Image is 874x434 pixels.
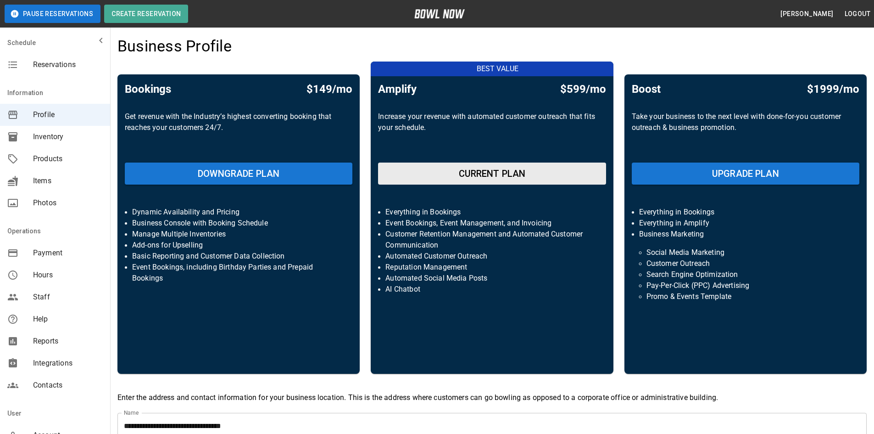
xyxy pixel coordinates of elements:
span: Hours [33,270,103,281]
p: Everything in Bookings [639,207,852,218]
p: Increase your revenue with automated customer outreach that fits your schedule. [378,111,606,155]
p: AI Chatbot [385,284,598,295]
p: Event Bookings, including Birthday Parties and Prepaid Bookings [132,262,345,284]
p: Promo & Events Template [646,291,845,302]
p: Automated Social Media Posts [385,273,598,284]
img: logo [414,9,465,18]
span: Staff [33,292,103,303]
h6: UPGRADE PLAN [712,166,779,181]
button: Pause Reservations [5,5,100,23]
span: Contacts [33,380,103,391]
h5: Boost [632,82,661,96]
p: Business Console with Booking Schedule [132,218,345,229]
button: [PERSON_NAME] [777,6,837,23]
p: Pay-Per-Click (PPC) Advertising [646,280,845,291]
button: Create Reservation [104,5,188,23]
h6: DOWNGRADE PLAN [198,166,279,181]
p: Get revenue with the Industry’s highest converting booking that reaches your customers 24/7. [125,111,352,155]
h4: Business Profile [117,37,232,56]
p: Basic Reporting and Customer Data Collection [132,251,345,262]
p: BEST VALUE [376,63,618,74]
button: UPGRADE PLAN [632,163,859,185]
p: Manage Multiple Inventories [132,229,345,240]
span: Reports [33,336,103,347]
p: Customer Retention Management and Automated Customer Communication [385,229,598,251]
span: Help [33,314,103,325]
h5: Amplify [378,82,417,96]
p: Event Bookings, Event Management, and Invoicing [385,218,598,229]
button: DOWNGRADE PLAN [125,163,352,185]
p: Business Marketing [639,229,852,240]
button: Logout [841,6,874,23]
span: Items [33,175,103,186]
span: Products [33,153,103,164]
p: Customer Outreach [646,258,845,269]
span: Profile [33,109,103,120]
span: Photos [33,197,103,209]
p: Search Engine Optimization [646,269,845,280]
p: Reputation Management [385,262,598,273]
span: Payment [33,248,103,259]
span: Inventory [33,131,103,142]
h5: Bookings [125,82,171,96]
p: Add-ons for Upselling [132,240,345,251]
p: Everything in Bookings [385,207,598,218]
p: Automated Customer Outreach [385,251,598,262]
p: Enter the address and contact information for your business location. This is the address where c... [117,392,867,403]
h5: $149/mo [306,82,352,96]
p: Social Media Marketing [646,247,845,258]
span: Reservations [33,59,103,70]
h5: $599/mo [560,82,606,96]
p: Take your business to the next level with done-for-you customer outreach & business promotion. [632,111,859,155]
p: Everything in Amplify [639,218,852,229]
h5: $1999/mo [807,82,859,96]
p: Dynamic Availability and Pricing [132,207,345,218]
span: Integrations [33,358,103,369]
